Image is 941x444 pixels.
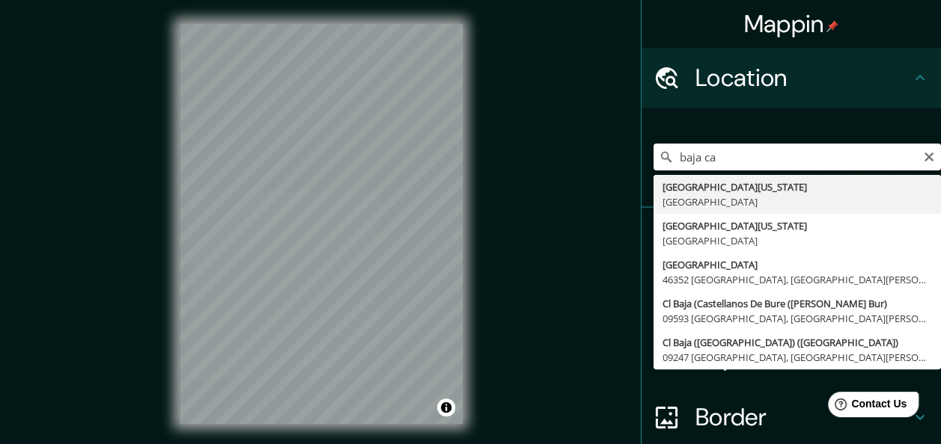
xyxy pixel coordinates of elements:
h4: Mappin [744,9,839,39]
button: Toggle attribution [437,398,455,416]
h4: Border [695,402,911,432]
button: Clear [923,149,935,163]
iframe: Help widget launcher [808,386,925,428]
h4: Layout [695,342,911,372]
div: 09593 [GEOGRAPHIC_DATA], [GEOGRAPHIC_DATA][PERSON_NAME], [GEOGRAPHIC_DATA] [663,311,932,326]
canvas: Map [180,24,463,424]
div: Cl Baja (Castellanos De Bure ([PERSON_NAME] Bur) [663,296,932,311]
div: Pins [642,208,941,268]
div: 46352 [GEOGRAPHIC_DATA], [GEOGRAPHIC_DATA][PERSON_NAME], [GEOGRAPHIC_DATA] [663,272,932,287]
div: 09247 [GEOGRAPHIC_DATA], [GEOGRAPHIC_DATA][PERSON_NAME], [GEOGRAPHIC_DATA] [663,350,932,365]
img: pin-icon.png [826,20,838,32]
input: Pick your city or area [654,144,941,170]
div: [GEOGRAPHIC_DATA] [663,194,932,209]
div: [GEOGRAPHIC_DATA][US_STATE] [663,218,932,233]
div: Style [642,268,941,327]
h4: Location [695,63,911,93]
div: Layout [642,327,941,387]
div: Location [642,48,941,108]
div: [GEOGRAPHIC_DATA] [663,257,932,272]
div: Cl Baja ([GEOGRAPHIC_DATA]) ([GEOGRAPHIC_DATA]) [663,335,932,350]
div: [GEOGRAPHIC_DATA] [663,233,932,248]
div: [GEOGRAPHIC_DATA][US_STATE] [663,179,932,194]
